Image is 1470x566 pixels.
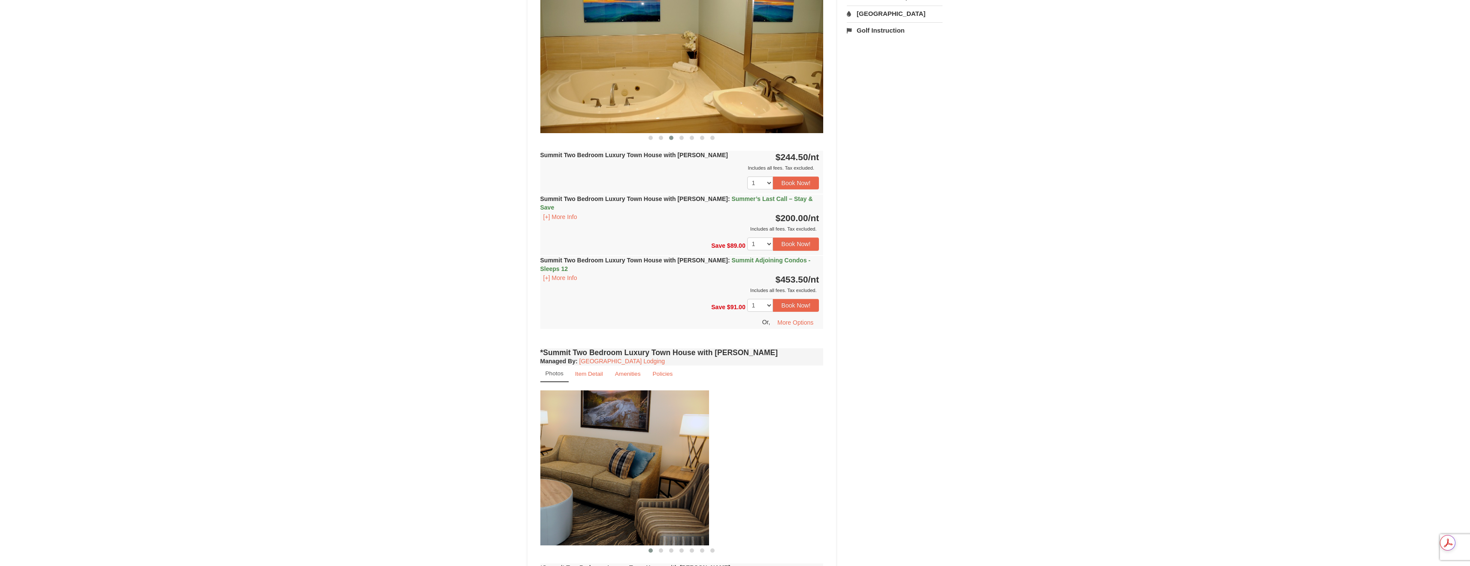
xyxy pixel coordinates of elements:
[773,299,819,312] button: Book Now!
[426,390,709,545] img: 18876286-100-69a3cbf2.png
[847,6,943,21] a: [GEOGRAPHIC_DATA]
[772,316,819,329] button: More Options
[808,152,819,162] span: /nt
[609,365,646,382] a: Amenities
[808,213,819,223] span: /nt
[540,225,819,233] div: Includes all fees. Tax excluded.
[540,286,819,295] div: Includes all fees. Tax excluded.
[762,319,770,326] span: Or,
[615,371,641,377] small: Amenities
[540,257,811,272] span: Summit Adjoining Condos - Sleeps 12
[711,242,725,249] span: Save
[540,212,580,222] button: [+] More Info
[773,176,819,189] button: Book Now!
[540,358,578,365] strong: :
[540,273,580,283] button: [+] More Info
[570,365,609,382] a: Item Detail
[773,237,819,250] button: Book Now!
[647,365,678,382] a: Policies
[579,358,665,365] a: [GEOGRAPHIC_DATA] Lodging
[546,370,564,377] small: Photos
[727,242,746,249] span: $89.00
[540,365,569,382] a: Photos
[727,303,746,310] span: $91.00
[575,371,603,377] small: Item Detail
[847,22,943,38] a: Golf Instruction
[540,348,824,357] h4: *Summit Two Bedroom Luxury Town House with [PERSON_NAME]
[808,274,819,284] span: /nt
[776,213,808,223] span: $200.00
[540,195,813,211] strong: Summit Two Bedroom Luxury Town House with [PERSON_NAME]
[540,358,576,365] span: Managed By
[540,257,811,272] strong: Summit Two Bedroom Luxury Town House with [PERSON_NAME]
[776,274,808,284] span: $453.50
[776,152,819,162] strong: $244.50
[728,257,730,264] span: :
[652,371,673,377] small: Policies
[540,164,819,172] div: Includes all fees. Tax excluded.
[540,152,728,158] strong: Summit Two Bedroom Luxury Town House with [PERSON_NAME]
[728,195,730,202] span: :
[711,303,725,310] span: Save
